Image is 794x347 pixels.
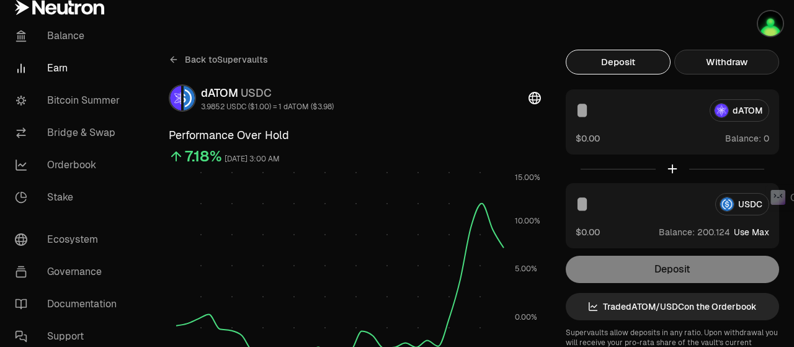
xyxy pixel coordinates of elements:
button: Use Max [734,226,769,238]
a: Back toSupervaults [169,50,268,70]
tspan: 10.00% [515,216,540,226]
button: Deposit [566,50,671,74]
a: Earn [5,52,134,84]
a: Bitcoin Summer [5,84,134,117]
img: dATOM Logo [170,86,181,110]
a: Governance [5,256,134,288]
button: Withdraw [674,50,779,74]
img: Kycka wallet [758,11,783,36]
a: Stake [5,181,134,214]
span: USDC [241,86,272,100]
img: USDC Logo [184,86,195,110]
span: Balance: [725,132,761,145]
h3: Performance Over Hold [169,127,541,144]
a: Ecosystem [5,223,134,256]
span: Back to Supervaults [185,53,268,66]
a: TradedATOM/USDCon the Orderbook [566,293,779,320]
div: 3.9852 USDC ($1.00) = 1 dATOM ($3.98) [201,102,334,112]
a: Balance [5,20,134,52]
button: $0.00 [576,132,600,145]
tspan: 5.00% [515,264,537,274]
button: $0.00 [576,225,600,238]
div: 7.18% [185,146,222,166]
a: Orderbook [5,149,134,181]
a: Documentation [5,288,134,320]
span: Balance: [659,226,695,238]
div: dATOM [201,84,334,102]
tspan: 0.00% [515,312,537,322]
a: Bridge & Swap [5,117,134,149]
tspan: 15.00% [515,173,540,183]
div: [DATE] 3:00 AM [225,152,280,166]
